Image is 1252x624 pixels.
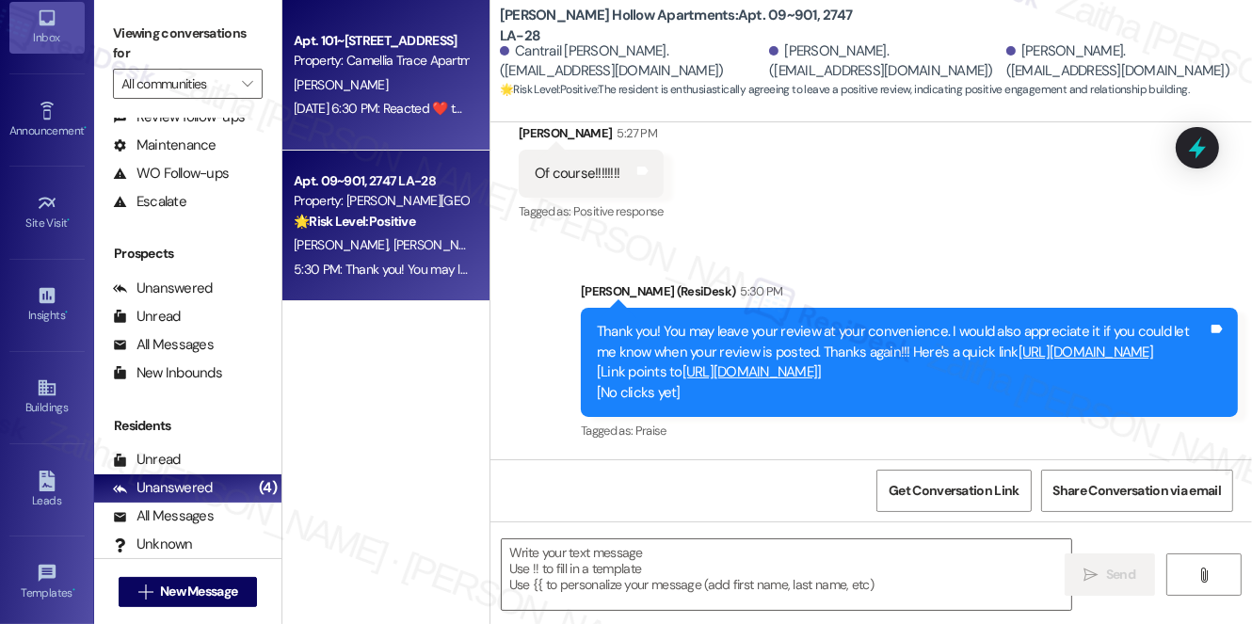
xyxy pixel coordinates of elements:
b: [PERSON_NAME] Hollow Apartments: Apt. 09~901, 2747 LA-28 [500,6,876,46]
span: Share Conversation via email [1053,481,1221,501]
div: Unread [113,307,181,327]
div: All Messages [113,335,214,355]
a: Site Visit • [9,187,85,238]
div: Tagged as: [519,198,664,225]
i:  [138,584,152,600]
div: Unknown [113,535,193,554]
div: [PERSON_NAME]. ([EMAIL_ADDRESS][DOMAIN_NAME]) [769,41,1001,82]
i:  [1196,568,1211,583]
div: WO Follow-ups [113,164,229,184]
div: Prospects [94,244,281,264]
div: Residents [94,416,281,436]
span: Send [1106,565,1135,584]
a: [URL][DOMAIN_NAME] [682,362,818,381]
span: • [65,306,68,319]
a: Leads [9,465,85,516]
span: Praise [635,423,666,439]
div: Review follow-ups [113,107,245,127]
div: Tagged as: [581,417,1238,444]
div: Thank you! You may leave your review at your convenience. I would also appreciate it if you could... [597,322,1208,403]
button: New Message [119,577,258,607]
a: Inbox [9,2,85,53]
button: Send [1065,553,1156,596]
span: • [84,121,87,135]
div: (4) [254,473,281,503]
span: Get Conversation Link [889,481,1019,501]
span: Positive response [573,203,664,219]
div: Maintenance [113,136,217,155]
input: All communities [121,69,233,99]
i:  [242,76,252,91]
span: • [68,214,71,227]
div: Apt. 101~[STREET_ADDRESS] [294,31,468,51]
a: Templates • [9,557,85,608]
a: Insights • [9,280,85,330]
div: Property: Camellia Trace Apartments [294,51,468,71]
div: [PERSON_NAME]. ([EMAIL_ADDRESS][DOMAIN_NAME]) [1006,41,1238,82]
div: Unanswered [113,478,213,498]
span: • [72,584,75,597]
button: Share Conversation via email [1041,470,1233,512]
div: All Messages [113,506,214,526]
strong: 🌟 Risk Level: Positive [500,82,597,97]
div: Escalate [113,192,186,212]
div: 5:30 PM [735,281,782,301]
i:  [1084,568,1099,583]
div: [DATE] 6:30 PM: Reacted ❤️ to “[PERSON_NAME] (Camellia Trace Apartments): 😊” [294,100,746,117]
div: New Inbounds [113,363,222,383]
button: Get Conversation Link [876,470,1031,512]
div: Property: [PERSON_NAME][GEOGRAPHIC_DATA] Apartments [294,191,468,211]
a: Buildings [9,372,85,423]
span: New Message [160,582,237,601]
span: [PERSON_NAME] [393,236,493,253]
div: 5:27 PM [613,123,657,143]
div: [PERSON_NAME] [519,123,664,150]
strong: 🌟 Risk Level: Positive [294,213,415,230]
div: Of course!!!!!!!! [535,164,619,184]
div: Unanswered [113,279,213,298]
a: [URL][DOMAIN_NAME] [1019,343,1154,361]
span: [PERSON_NAME] [294,76,388,93]
div: Apt. 09~901, 2747 LA-28 [294,171,468,191]
div: Cantrail [PERSON_NAME]. ([EMAIL_ADDRESS][DOMAIN_NAME]) [500,41,764,82]
div: Unread [113,450,181,470]
div: [PERSON_NAME] (ResiDesk) [581,281,1238,308]
span: : The resident is enthusiastically agreeing to leave a positive review, indicating positive engag... [500,80,1189,100]
span: [PERSON_NAME] [294,236,393,253]
label: Viewing conversations for [113,19,263,69]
